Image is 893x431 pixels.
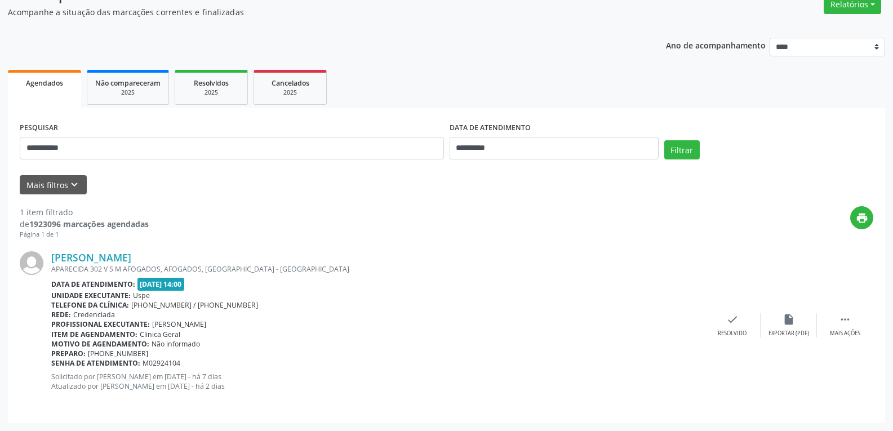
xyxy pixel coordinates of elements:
[450,119,531,137] label: DATA DE ATENDIMENTO
[768,330,809,337] div: Exportar (PDF)
[133,291,150,300] span: Uspe
[95,78,161,88] span: Não compareceram
[131,300,258,310] span: [PHONE_NUMBER] / [PHONE_NUMBER]
[152,319,206,329] span: [PERSON_NAME]
[20,251,43,275] img: img
[51,279,135,289] b: Data de atendimento:
[140,330,180,339] span: Clinica Geral
[152,339,200,349] span: Não informado
[51,310,71,319] b: Rede:
[783,313,795,326] i: insert_drive_file
[88,349,148,358] span: [PHONE_NUMBER]
[664,140,700,159] button: Filtrar
[272,78,309,88] span: Cancelados
[850,206,873,229] button: print
[8,6,622,18] p: Acompanhe a situação das marcações correntes e finalizadas
[51,358,140,368] b: Senha de atendimento:
[194,78,229,88] span: Resolvidos
[51,300,129,310] b: Telefone da clínica:
[51,349,86,358] b: Preparo:
[20,218,149,230] div: de
[20,230,149,239] div: Página 1 de 1
[51,251,131,264] a: [PERSON_NAME]
[51,264,704,274] div: APARECIDA 302 V S M AFOGADOS, AFOGADOS, [GEOGRAPHIC_DATA] - [GEOGRAPHIC_DATA]
[29,219,149,229] strong: 1923096 marcações agendadas
[51,339,149,349] b: Motivo de agendamento:
[262,88,318,97] div: 2025
[20,206,149,218] div: 1 item filtrado
[51,319,150,329] b: Profissional executante:
[183,88,239,97] div: 2025
[830,330,860,337] div: Mais ações
[20,175,87,195] button: Mais filtroskeyboard_arrow_down
[68,179,81,191] i: keyboard_arrow_down
[718,330,747,337] div: Resolvido
[143,358,180,368] span: M02924104
[51,372,704,391] p: Solicitado por [PERSON_NAME] em [DATE] - há 7 dias Atualizado por [PERSON_NAME] em [DATE] - há 2 ...
[839,313,851,326] i: 
[20,119,58,137] label: PESQUISAR
[137,278,185,291] span: [DATE] 14:00
[666,38,766,52] p: Ano de acompanhamento
[726,313,739,326] i: check
[856,212,868,224] i: print
[51,291,131,300] b: Unidade executante:
[26,78,63,88] span: Agendados
[73,310,115,319] span: Credenciada
[95,88,161,97] div: 2025
[51,330,137,339] b: Item de agendamento:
